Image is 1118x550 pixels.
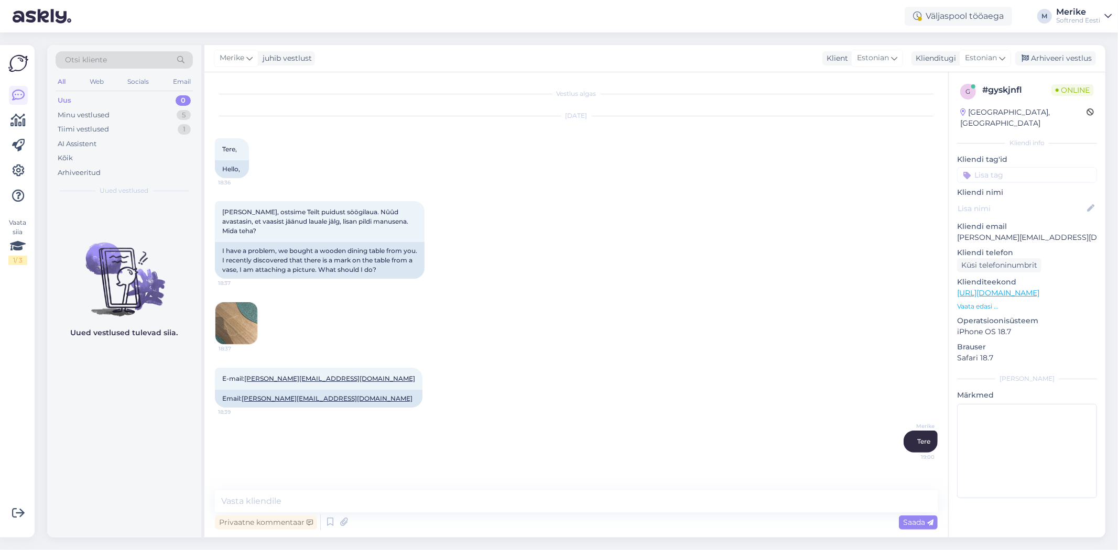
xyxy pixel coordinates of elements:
div: I have a problem, we bought a wooden dining table from you. I recently discovered that there is a... [215,242,425,279]
span: 18:37 [218,279,257,287]
div: AI Assistent [58,139,96,149]
p: Brauser [957,342,1097,353]
div: Minu vestlused [58,110,110,120]
span: Online [1051,84,1094,96]
div: Vaata siia [8,218,27,265]
div: All [56,75,68,89]
p: Kliendi email [957,221,1097,232]
div: [GEOGRAPHIC_DATA], [GEOGRAPHIC_DATA] [960,107,1087,129]
div: M [1037,9,1052,24]
span: E-mail: [222,375,415,382]
div: Privaatne kommentaar [215,515,317,530]
a: [PERSON_NAME][EMAIL_ADDRESS][DOMAIN_NAME] [244,375,415,382]
span: 18:37 [219,345,258,353]
p: Kliendi tag'id [957,154,1097,165]
div: Vestlus algas [215,89,938,98]
div: # gyskjnfl [982,84,1051,96]
div: Küsi telefoninumbrit [957,258,1041,272]
div: 1 / 3 [8,256,27,265]
div: 1 [178,124,191,135]
div: 5 [177,110,191,120]
span: Saada [903,518,934,527]
p: Uued vestlused tulevad siia. [71,327,178,338]
div: Väljaspool tööaega [905,7,1012,26]
div: 0 [176,95,191,106]
div: Email: [215,390,422,408]
span: Tere, [222,145,237,153]
div: Merike [1056,8,1100,16]
div: [PERSON_NAME] [957,374,1097,383]
a: MerikeSoftrend Eesti [1056,8,1112,25]
span: Merike [220,52,244,64]
span: 18:39 [218,408,257,416]
span: g [966,87,971,95]
p: Klienditeekond [957,277,1097,288]
span: Otsi kliente [65,54,107,65]
a: [PERSON_NAME][EMAIL_ADDRESS][DOMAIN_NAME] [242,394,413,402]
p: Kliendi nimi [957,187,1097,198]
div: Arhiveeri vestlus [1015,51,1096,65]
span: [PERSON_NAME], ostsime Teilt puidust söögilaua. Nûûd avastasin, et vaasist jäänud lauale jälg, li... [222,208,410,235]
div: Web [88,75,106,89]
p: Märkmed [957,390,1097,401]
div: Socials [125,75,151,89]
div: Klienditugi [911,53,956,64]
div: Kliendi info [957,138,1097,148]
div: [DATE] [215,111,938,120]
input: Lisa nimi [958,203,1085,214]
div: Kõik [58,153,73,163]
div: Hello, [215,160,249,178]
span: 19:00 [895,453,935,461]
p: Operatsioonisüsteem [957,315,1097,326]
p: iPhone OS 18.7 [957,326,1097,337]
div: Klient [822,53,848,64]
div: Uus [58,95,71,106]
span: Uued vestlused [100,186,149,195]
a: [URL][DOMAIN_NAME] [957,288,1039,298]
input: Lisa tag [957,167,1097,183]
span: Estonian [965,52,997,64]
div: Arhiveeritud [58,168,101,178]
img: No chats [47,224,201,318]
div: juhib vestlust [258,53,312,64]
img: Askly Logo [8,53,28,73]
div: Tiimi vestlused [58,124,109,135]
img: Attachment [215,302,257,344]
span: Merike [895,422,935,430]
p: Kliendi telefon [957,247,1097,258]
p: Safari 18.7 [957,353,1097,364]
div: Email [171,75,193,89]
p: Vaata edasi ... [957,302,1097,311]
span: Estonian [857,52,889,64]
span: Tere [917,437,930,445]
span: 18:36 [218,179,257,186]
div: Softrend Eesti [1056,16,1100,25]
p: [PERSON_NAME][EMAIL_ADDRESS][DOMAIN_NAME] [957,232,1097,243]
